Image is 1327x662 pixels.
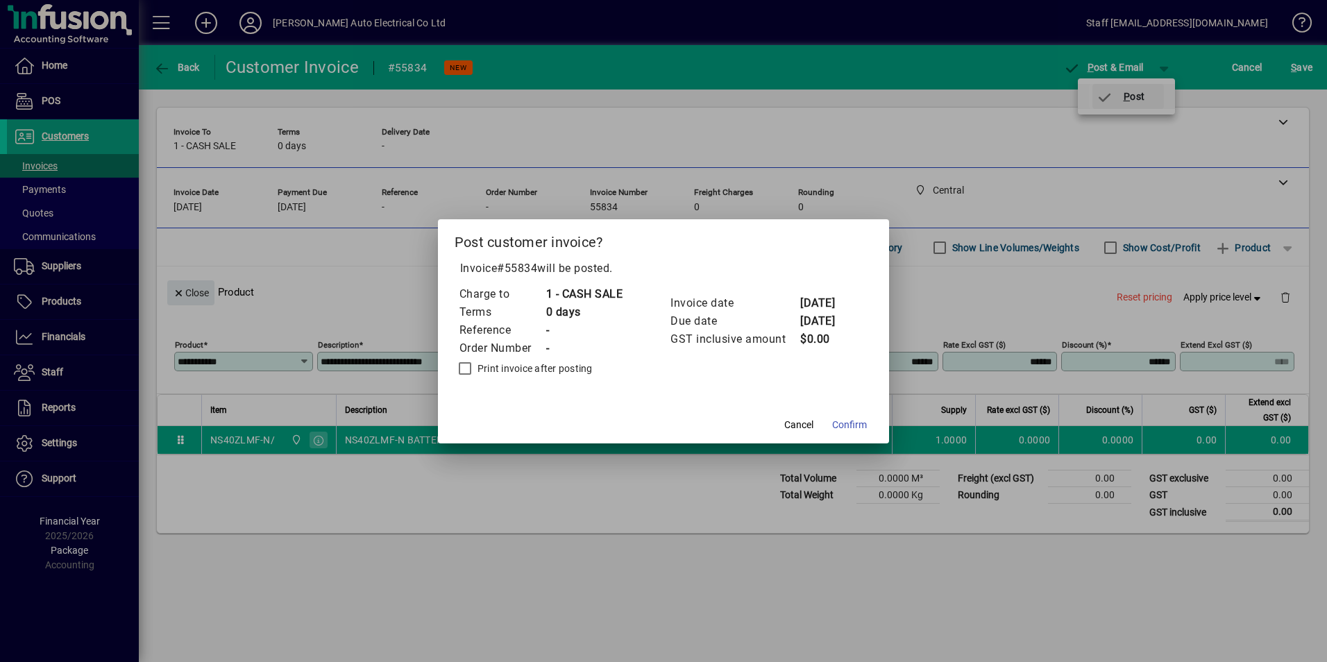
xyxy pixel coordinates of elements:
[800,330,855,348] td: $0.00
[784,418,813,432] span: Cancel
[459,339,546,357] td: Order Number
[827,413,872,438] button: Confirm
[546,303,623,321] td: 0 days
[670,330,800,348] td: GST inclusive amount
[670,312,800,330] td: Due date
[475,362,593,375] label: Print invoice after posting
[546,321,623,339] td: -
[459,321,546,339] td: Reference
[455,260,873,277] p: Invoice will be posted .
[546,285,623,303] td: 1 - CASH SALE
[670,294,800,312] td: Invoice date
[777,413,821,438] button: Cancel
[459,303,546,321] td: Terms
[800,312,855,330] td: [DATE]
[546,339,623,357] td: -
[459,285,546,303] td: Charge to
[832,418,867,432] span: Confirm
[497,262,537,275] span: #55834
[800,294,855,312] td: [DATE]
[438,219,890,260] h2: Post customer invoice?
